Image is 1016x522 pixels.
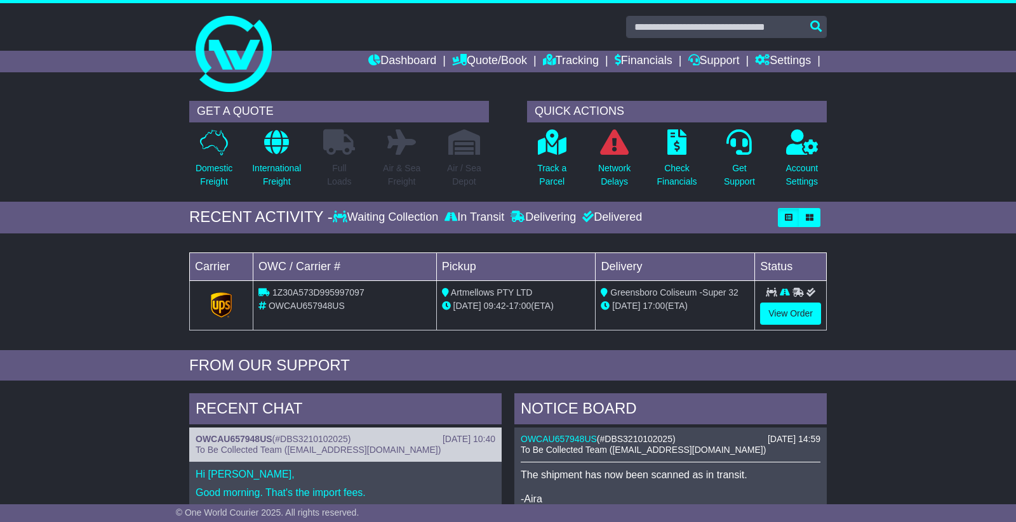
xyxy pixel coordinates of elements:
[196,445,441,455] span: To Be Collected Team ([EMAIL_ADDRESS][DOMAIN_NAME])
[785,129,819,195] a: AccountSettings
[436,252,596,280] td: Pickup
[688,51,740,72] a: Support
[755,51,811,72] a: Settings
[269,301,345,311] span: OWCAU657948US
[600,434,672,444] span: #DBS3210102025
[195,129,233,195] a: DomesticFreight
[527,101,827,122] div: QUICK ACTIONS
[196,162,232,188] p: Domestic Freight
[657,162,697,188] p: Check Financials
[521,434,820,445] div: ( )
[610,287,739,297] span: Greensboro Coliseum -Super 32
[333,211,441,225] div: Waiting Collection
[768,434,820,445] div: [DATE] 14:59
[253,252,437,280] td: OWC / Carrier #
[176,507,359,518] span: © One World Courier 2025. All rights reserved.
[323,162,355,188] p: Full Loads
[196,486,495,499] p: Good morning. That's the import fees.
[509,301,531,311] span: 17:00
[755,252,827,280] td: Status
[251,129,302,195] a: InternationalFreight
[612,301,640,311] span: [DATE]
[521,434,597,444] a: OWCAU657948US
[507,211,579,225] div: Delivering
[786,162,819,188] p: Account Settings
[443,434,495,445] div: [DATE] 10:40
[543,51,599,72] a: Tracking
[723,129,756,195] a: GetSupport
[452,51,527,72] a: Quote/Book
[189,356,827,375] div: FROM OUR SUPPORT
[537,129,567,195] a: Track aParcel
[598,129,631,195] a: NetworkDelays
[724,162,755,188] p: Get Support
[275,434,347,444] span: #DBS3210102025
[615,51,672,72] a: Financials
[453,301,481,311] span: [DATE]
[196,468,495,480] p: Hi [PERSON_NAME],
[451,287,533,297] span: Artmellows PTY LTD
[514,393,827,427] div: NOTICE BOARD
[196,434,272,444] a: OWCAU657948US
[196,434,495,445] div: ( )
[442,299,591,313] div: - (ETA)
[537,162,566,188] p: Track a Parcel
[252,162,301,188] p: International Freight
[211,292,232,318] img: GetCarrierServiceLogo
[657,129,698,195] a: CheckFinancials
[190,252,253,280] td: Carrier
[441,211,507,225] div: In Transit
[447,162,481,188] p: Air / Sea Depot
[643,301,665,311] span: 17:00
[598,162,631,188] p: Network Delays
[484,301,506,311] span: 09:42
[760,303,821,325] a: View Order
[579,211,642,225] div: Delivered
[596,252,755,280] td: Delivery
[521,469,820,506] p: The shipment has now been scanned as in transit. -Aira
[272,287,364,297] span: 1Z30A573D995997097
[368,51,436,72] a: Dashboard
[189,101,489,122] div: GET A QUOTE
[383,162,420,188] p: Air & Sea Freight
[521,445,766,455] span: To Be Collected Team ([EMAIL_ADDRESS][DOMAIN_NAME])
[601,299,749,313] div: (ETA)
[189,393,502,427] div: RECENT CHAT
[189,208,333,226] div: RECENT ACTIVITY -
